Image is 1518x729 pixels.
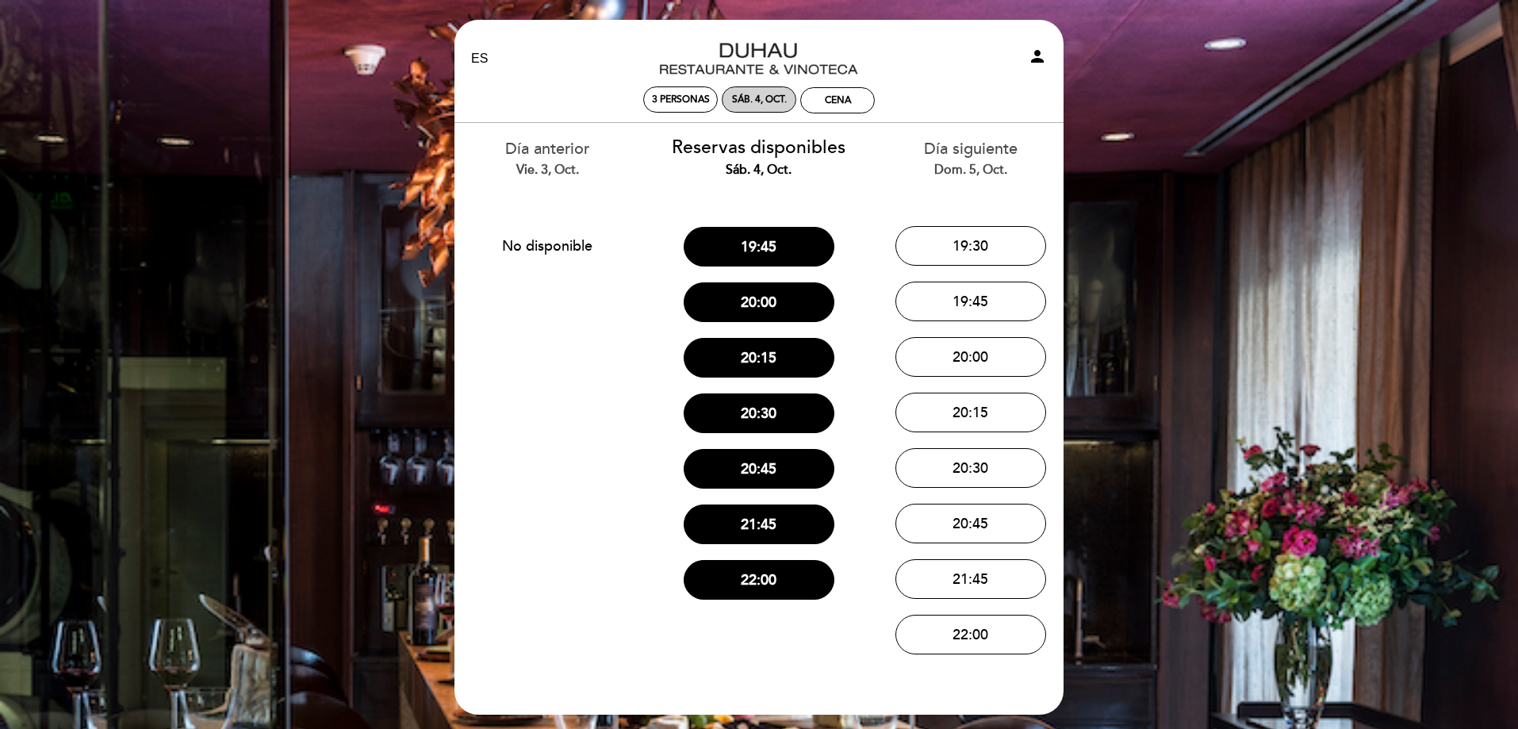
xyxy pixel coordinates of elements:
button: 22:00 [895,615,1046,654]
div: Cena [825,94,851,106]
div: sáb. 4, oct. [665,161,853,179]
div: Día anterior [454,138,642,178]
div: Día siguiente [876,138,1064,178]
button: 19:45 [684,227,834,267]
button: 20:30 [895,448,1046,488]
button: 20:45 [895,504,1046,543]
button: 22:00 [684,560,834,600]
i: person [1028,47,1047,66]
button: 19:45 [895,282,1046,321]
button: 20:45 [684,449,834,489]
button: No disponible [472,226,623,266]
div: sáb. 4, oct. [732,94,787,106]
div: Reservas disponibles [665,135,853,179]
button: 21:45 [895,559,1046,599]
button: 21:45 [684,505,834,544]
button: 20:15 [895,393,1046,432]
button: 20:00 [895,337,1046,377]
button: person [1028,47,1047,71]
div: vie. 3, oct. [454,161,642,179]
button: 20:30 [684,393,834,433]
button: 19:30 [895,226,1046,266]
button: 20:15 [684,338,834,378]
a: Duhau Restaurante & Vinoteca [660,37,858,81]
span: 3 personas [652,94,710,106]
div: dom. 5, oct. [876,161,1064,179]
button: 20:00 [684,282,834,322]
